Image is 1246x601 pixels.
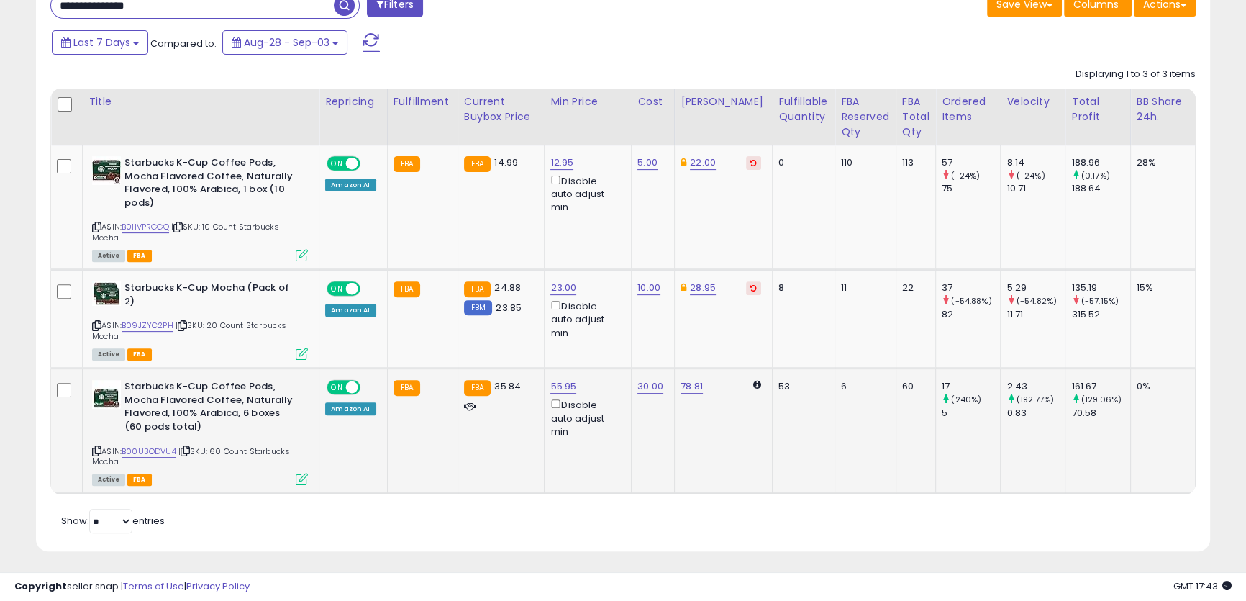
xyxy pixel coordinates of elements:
a: 28.95 [690,281,716,295]
span: All listings currently available for purchase on Amazon [92,250,125,262]
a: 23.00 [550,281,576,295]
div: Disable auto adjust min [550,173,620,214]
span: Last 7 Days [73,35,130,50]
div: Repricing [325,94,381,109]
small: FBA [394,156,420,172]
small: FBM [464,300,492,315]
button: Aug-28 - Sep-03 [222,30,347,55]
div: 82 [942,308,1000,321]
div: Total Profit [1071,94,1124,125]
small: (-54.88%) [951,295,991,307]
small: (-57.15%) [1081,295,1119,307]
div: ASIN: [92,380,308,484]
div: 135.19 [1071,281,1129,294]
span: FBA [127,348,152,361]
div: 57 [942,156,1000,169]
div: 0% [1137,380,1184,393]
div: Amazon AI [325,179,376,191]
a: B01IVPRGGQ [122,221,169,233]
div: 11.71 [1006,308,1065,321]
div: FBA Reserved Qty [841,94,890,140]
a: Terms of Use [123,579,184,593]
div: Cost [637,94,668,109]
div: 315.52 [1071,308,1129,321]
span: 23.85 [496,301,522,315]
span: All listings currently available for purchase on Amazon [92,474,125,486]
div: 188.96 [1071,156,1129,169]
button: Last 7 Days [52,30,148,55]
span: FBA [127,474,152,486]
div: 37 [942,281,1000,294]
div: Ordered Items [942,94,994,125]
div: 5.29 [1006,281,1065,294]
div: BB Share 24h. [1137,94,1189,125]
span: Compared to: [150,37,217,50]
a: 78.81 [681,379,703,394]
a: Privacy Policy [186,579,250,593]
span: ON [328,381,346,394]
div: 11 [841,281,885,294]
span: FBA [127,250,152,262]
div: 2.43 [1006,380,1065,393]
span: 24.88 [494,281,521,294]
small: FBA [464,156,491,172]
div: Disable auto adjust min [550,397,620,438]
a: 10.00 [637,281,660,295]
div: 10.71 [1006,182,1065,195]
div: Amazon AI [325,402,376,415]
div: 8 [778,281,824,294]
div: 5 [942,407,1000,420]
b: Starbucks K-Cup Mocha (Pack of 2) [124,281,299,312]
div: Velocity [1006,94,1059,109]
div: Current Buybox Price [464,94,539,125]
div: Fulfillable Quantity [778,94,829,125]
img: 51uVhy6p4CL._SL40_.jpg [92,156,121,185]
div: 15% [1137,281,1184,294]
div: Displaying 1 to 3 of 3 items [1076,68,1196,81]
span: OFF [358,283,381,295]
a: 55.95 [550,379,576,394]
div: 113 [902,156,924,169]
div: 53 [778,380,824,393]
div: Amazon AI [325,304,376,317]
small: (-24%) [1017,170,1045,181]
small: FBA [464,380,491,396]
img: 51VtDQP5rlL._SL40_.jpg [92,281,121,306]
div: 17 [942,380,1000,393]
a: B00U3ODVU4 [122,446,176,458]
div: 161.67 [1071,380,1129,393]
small: (0.17%) [1081,170,1110,181]
img: 411KhrvKDWL._SL40_.jpg [92,380,121,409]
b: Starbucks K-Cup Coffee Pods, Mocha Flavored Coffee, Naturally Flavored, 100% Arabica, 1 box (10 p... [124,156,299,213]
span: | SKU: 20 Count Starbucks Mocha [92,320,286,341]
span: 35.84 [494,379,521,393]
div: Disable auto adjust min [550,298,620,339]
div: seller snap | | [14,580,250,594]
small: FBA [394,281,420,297]
small: (-24%) [951,170,980,181]
small: (192.77%) [1017,394,1054,405]
a: 22.00 [690,155,716,170]
div: Fulfillment [394,94,452,109]
div: FBA Total Qty [902,94,929,140]
span: ON [328,158,346,170]
span: Show: entries [61,514,165,528]
div: 6 [841,380,885,393]
span: 14.99 [494,155,518,169]
span: OFF [358,158,381,170]
strong: Copyright [14,579,67,593]
a: 12.95 [550,155,573,170]
div: 28% [1137,156,1184,169]
span: | SKU: 60 Count Starbucks Mocha [92,446,290,467]
div: ASIN: [92,281,308,358]
div: ASIN: [92,156,308,260]
div: 188.64 [1071,182,1129,195]
small: FBA [464,281,491,297]
a: B09JZYC2PH [122,320,173,332]
span: ON [328,283,346,295]
div: 8.14 [1006,156,1065,169]
div: 70.58 [1071,407,1129,420]
b: Starbucks K-Cup Coffee Pods, Mocha Flavored Coffee, Naturally Flavored, 100% Arabica, 6 boxes (60... [124,380,299,437]
div: 0 [778,156,824,169]
a: 30.00 [637,379,663,394]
